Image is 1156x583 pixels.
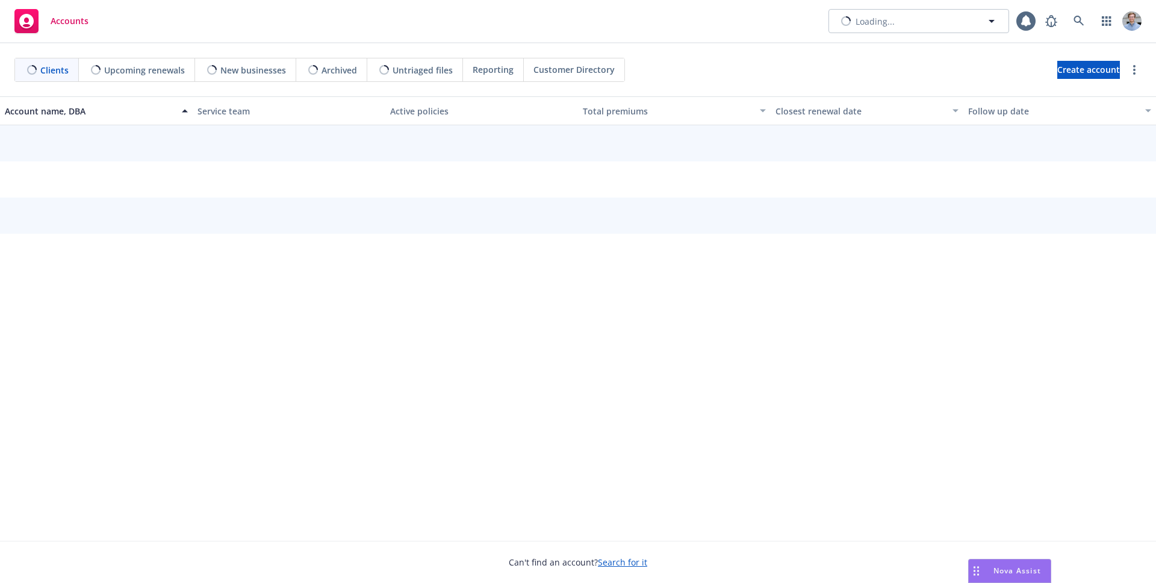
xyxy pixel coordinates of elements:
span: Can't find an account? [509,556,647,569]
span: Clients [40,64,69,76]
button: Follow up date [963,96,1156,125]
img: photo [1122,11,1142,31]
a: Create account [1057,61,1120,79]
span: Reporting [473,63,514,76]
span: Archived [322,64,357,76]
div: Active policies [390,105,573,117]
div: Follow up date [968,105,1138,117]
span: Nova Assist [993,566,1041,576]
a: Accounts [10,4,93,38]
div: Service team [197,105,381,117]
a: Switch app [1095,9,1119,33]
button: Loading... [828,9,1009,33]
span: Untriaged files [393,64,453,76]
a: Search [1067,9,1091,33]
button: Nova Assist [968,559,1051,583]
button: Service team [193,96,385,125]
a: more [1127,63,1142,77]
div: Account name, DBA [5,105,175,117]
span: Loading... [856,15,895,28]
div: Closest renewal date [775,105,945,117]
span: Accounts [51,16,89,26]
button: Closest renewal date [771,96,963,125]
span: Customer Directory [533,63,615,76]
a: Report a Bug [1039,9,1063,33]
button: Active policies [385,96,578,125]
span: Create account [1057,58,1120,81]
div: Drag to move [969,560,984,582]
button: Total premiums [578,96,771,125]
span: Upcoming renewals [104,64,185,76]
a: Search for it [598,556,647,568]
div: Total premiums [583,105,753,117]
span: New businesses [220,64,286,76]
